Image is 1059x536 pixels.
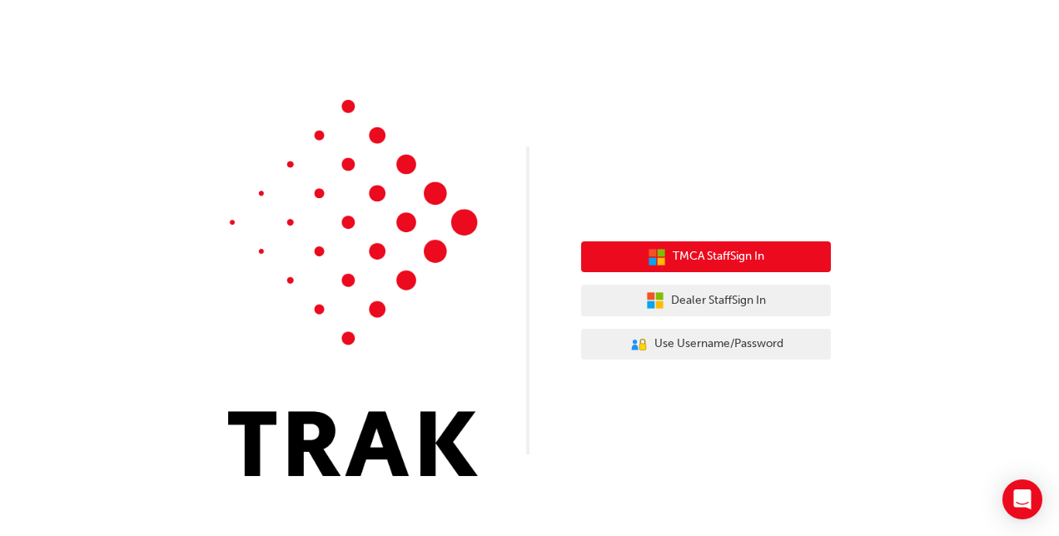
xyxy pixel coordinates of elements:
span: Use Username/Password [654,335,783,354]
button: Use Username/Password [581,329,831,360]
span: TMCA Staff Sign In [673,247,764,266]
button: Dealer StaffSign In [581,285,831,316]
div: Open Intercom Messenger [1002,479,1042,519]
span: Dealer Staff Sign In [671,291,766,310]
button: TMCA StaffSign In [581,241,831,273]
img: Trak [228,100,478,476]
